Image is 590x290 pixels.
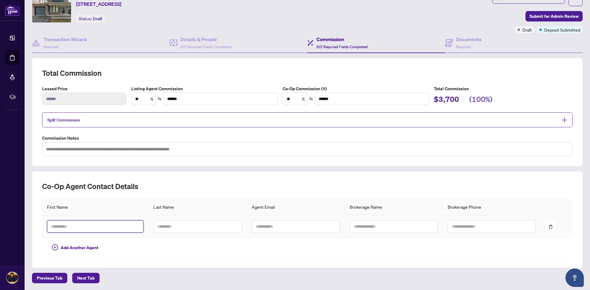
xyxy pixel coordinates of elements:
span: Add Another Agent [61,244,98,251]
span: plus [562,117,567,123]
button: Add Another Agent [47,243,103,253]
h2: (100%) [469,94,493,106]
h4: Details & People [180,36,231,43]
label: Leased Price [42,85,126,92]
label: Commission Notes [42,135,572,141]
h2: $3,700 [434,94,459,106]
button: Previous Tab [32,273,67,283]
span: Required [44,44,58,49]
span: 2/2 Required Fields Completed [180,44,231,49]
div: Split Commission [42,112,572,127]
span: [STREET_ADDRESS] [76,0,121,8]
h4: Documents [456,36,482,43]
span: Submit for Admin Review [529,11,579,21]
span: Previous Tab [37,273,62,283]
span: Next Tab [77,273,95,283]
label: Co-Op Commission (%) [283,85,429,92]
span: Draft [93,16,102,21]
th: Agent Email [247,199,345,215]
h4: Transaction Wizard [44,36,87,43]
th: Brokerage Phone [443,199,541,215]
th: First Name [42,199,148,215]
span: plus-circle [52,244,58,250]
th: Brokerage Name [345,199,443,215]
span: Deposit Submitted [544,26,580,33]
button: Next Tab [72,273,100,283]
span: 0/2 Required Fields Completed [317,44,368,49]
th: Last Name [148,199,246,215]
span: Draft [522,26,532,33]
img: logo [5,5,20,16]
button: Submit for Admin Review [525,11,583,21]
h5: Total Commission [434,85,572,92]
h4: Commission [317,36,368,43]
button: Open asap [565,269,584,287]
h2: Total Commission [42,68,572,78]
label: Listing Agent Commission [131,85,278,92]
span: Split Commission [47,117,80,123]
span: swap [309,97,313,101]
h2: Co-op Agent Contact Details [42,181,572,191]
span: swap [157,97,162,101]
div: Status: [76,14,105,23]
span: delete [549,225,553,229]
img: Profile Icon [6,272,18,284]
span: Required [456,44,471,49]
